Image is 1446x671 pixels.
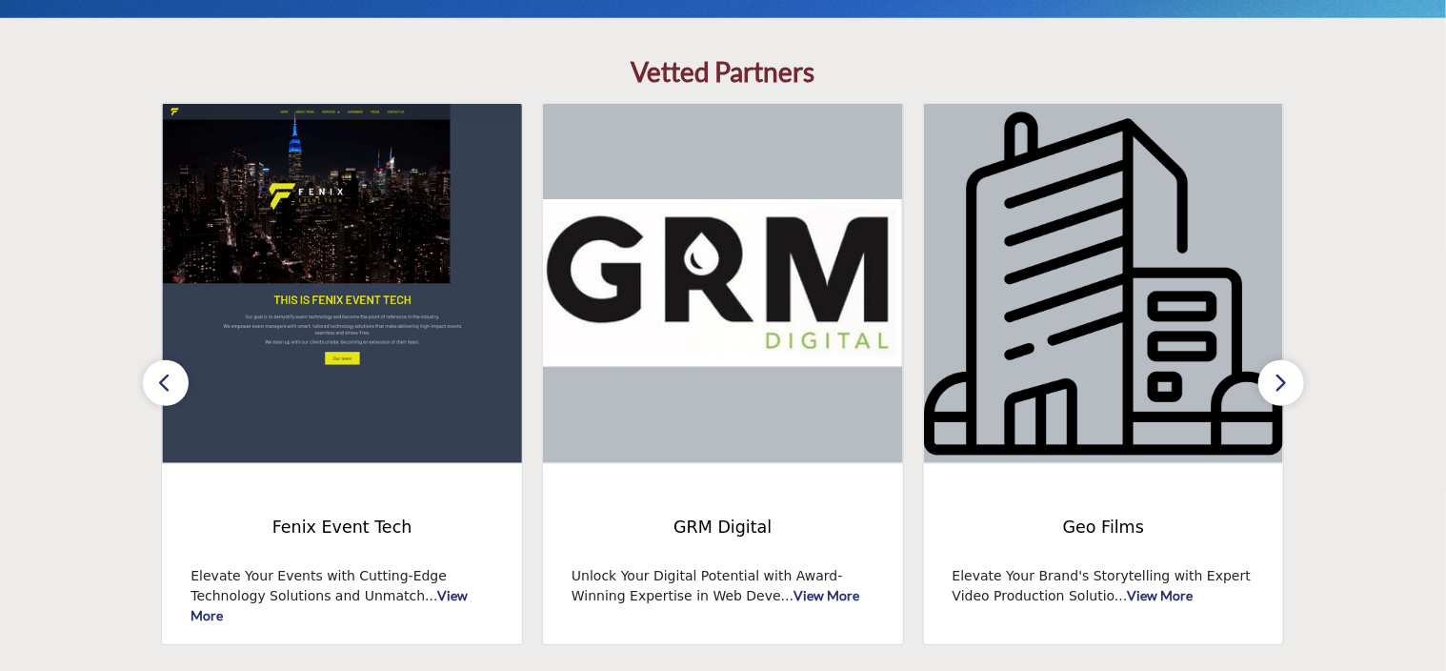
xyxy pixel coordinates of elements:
[191,515,493,539] span: Fenix Event Tech
[632,56,815,89] h2: Vetted Partners
[572,566,874,606] p: Unlock Your Digital Potential with Award-Winning Expertise in Web Deve...
[572,515,874,539] span: GRM Digital
[191,502,493,553] a: Fenix Event Tech
[543,104,903,463] img: GRM Digital
[953,515,1255,539] span: Geo Films
[191,566,493,626] p: Elevate Your Events with Cutting-Edge Technology Solutions and Unmatch...
[953,502,1255,553] a: Geo Films
[924,104,1284,463] img: Geo Films
[953,566,1255,606] p: Elevate Your Brand's Storytelling with Expert Video Production Solutio...
[1128,587,1194,603] a: View More
[191,587,468,623] a: View More
[162,104,522,463] img: Fenix Event Tech
[572,502,874,553] a: GRM Digital
[793,587,859,603] a: View More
